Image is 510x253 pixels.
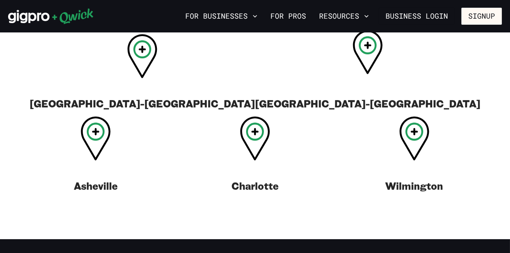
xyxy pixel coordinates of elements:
[316,9,372,23] button: Resources
[182,9,261,23] button: For Businesses
[334,116,494,199] a: Wilmington
[74,179,118,192] h3: Asheville
[176,116,335,199] a: Charlotte
[461,8,502,25] button: Signup
[267,9,309,23] a: For Pros
[385,179,443,192] h3: Wilmington
[16,116,176,199] a: Asheville
[379,8,455,25] a: Business Login
[255,34,480,116] a: [GEOGRAPHIC_DATA]-[GEOGRAPHIC_DATA]
[255,97,480,110] h3: [GEOGRAPHIC_DATA]-[GEOGRAPHIC_DATA]
[30,34,255,116] a: [GEOGRAPHIC_DATA]-[GEOGRAPHIC_DATA]
[231,179,279,192] h3: Charlotte
[30,97,255,110] h3: [GEOGRAPHIC_DATA]-[GEOGRAPHIC_DATA]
